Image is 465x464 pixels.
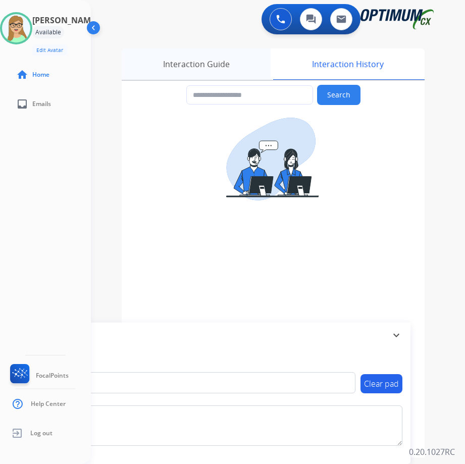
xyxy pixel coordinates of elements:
[16,98,28,110] mat-icon: inbox
[317,85,360,105] button: Search
[409,446,455,458] p: 0.20.1027RC
[31,400,66,408] span: Help Center
[390,329,402,341] mat-icon: expand_more
[2,14,30,42] img: avatar
[271,48,425,80] div: Interaction History
[32,100,51,108] span: Emails
[36,372,69,380] span: FocalPoints
[360,374,402,393] button: Clear pad
[30,429,53,437] span: Log out
[122,48,271,80] div: Interaction Guide
[8,364,69,387] a: FocalPoints
[16,69,28,81] mat-icon: home
[32,14,98,26] h3: [PERSON_NAME]
[32,71,49,79] span: Home
[32,44,67,56] button: Edit Avatar
[32,26,64,38] div: Available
